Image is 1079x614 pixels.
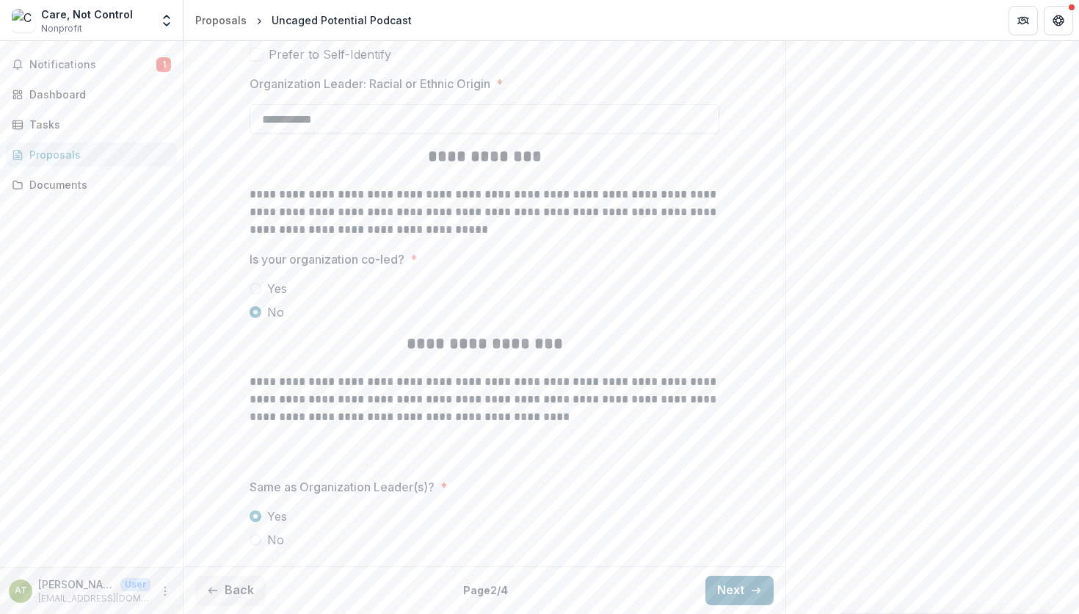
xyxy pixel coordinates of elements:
p: Organization Leader: Racial or Ethnic Origin [250,75,490,93]
div: Tasks [29,117,165,132]
button: Next [705,576,774,605]
a: Dashboard [6,82,177,106]
p: Is your organization co-led? [250,250,404,268]
span: 1 [156,57,171,72]
p: [EMAIL_ADDRESS][DOMAIN_NAME] [38,592,150,605]
button: Open entity switcher [156,6,177,35]
div: Autumn Talley [15,586,27,596]
span: Yes [267,508,287,525]
span: Notifications [29,59,156,71]
button: Partners [1009,6,1038,35]
button: More [156,582,174,600]
span: Prefer to Self-Identify [269,46,391,63]
div: Dashboard [29,87,165,102]
button: Get Help [1044,6,1073,35]
a: Proposals [6,142,177,167]
a: Proposals [189,10,253,31]
div: Proposals [195,12,247,28]
img: Care, Not Control [12,9,35,32]
span: No [267,303,284,321]
p: [PERSON_NAME] [38,577,115,592]
nav: breadcrumb [189,10,418,31]
p: Page 2 / 4 [463,582,508,598]
span: No [267,531,284,549]
button: Back [195,576,266,605]
div: Documents [29,177,165,192]
a: Documents [6,173,177,197]
span: Yes [267,280,287,297]
span: Nonprofit [41,22,82,35]
p: User [120,578,150,591]
div: Care, Not Control [41,7,133,22]
p: Same as Organization Leader(s)? [250,478,435,496]
div: Proposals [29,147,165,162]
div: Uncaged Potential Podcast [272,12,412,28]
button: Notifications1 [6,53,177,76]
a: Tasks [6,112,177,137]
